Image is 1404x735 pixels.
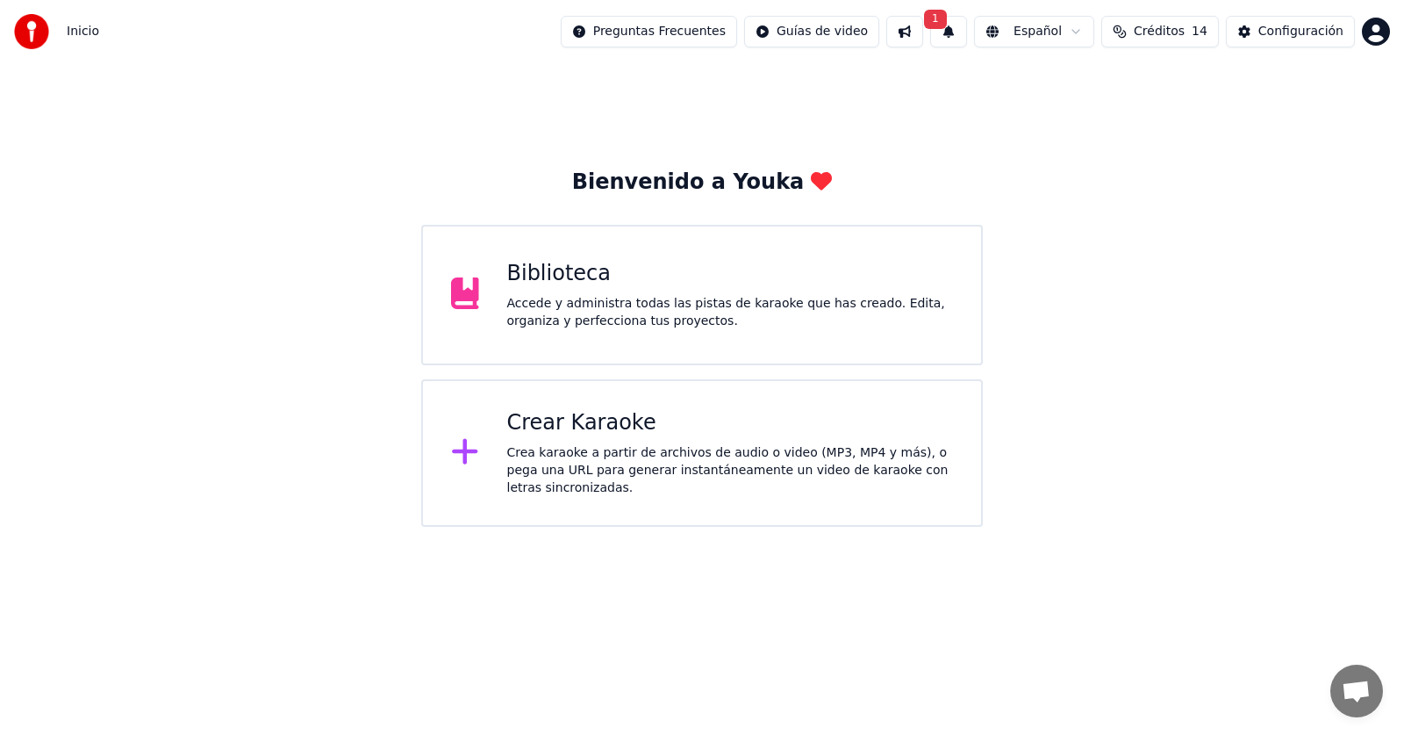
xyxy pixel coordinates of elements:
button: Guías de video [744,16,879,47]
div: Chat abierto [1330,665,1383,717]
button: Configuración [1226,16,1355,47]
nav: breadcrumb [67,23,99,40]
div: Crea karaoke a partir de archivos de audio o video (MP3, MP4 y más), o pega una URL para generar ... [507,444,954,497]
button: 1 [930,16,967,47]
span: Inicio [67,23,99,40]
button: Créditos14 [1101,16,1219,47]
span: 14 [1192,23,1207,40]
div: Accede y administra todas las pistas de karaoke que has creado. Edita, organiza y perfecciona tus... [507,295,954,330]
span: Créditos [1134,23,1185,40]
div: Bienvenido a Youka [572,169,833,197]
span: 1 [924,10,947,29]
img: youka [14,14,49,49]
button: Preguntas Frecuentes [561,16,737,47]
div: Crear Karaoke [507,409,954,437]
div: Biblioteca [507,260,954,288]
div: Configuración [1258,23,1343,40]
